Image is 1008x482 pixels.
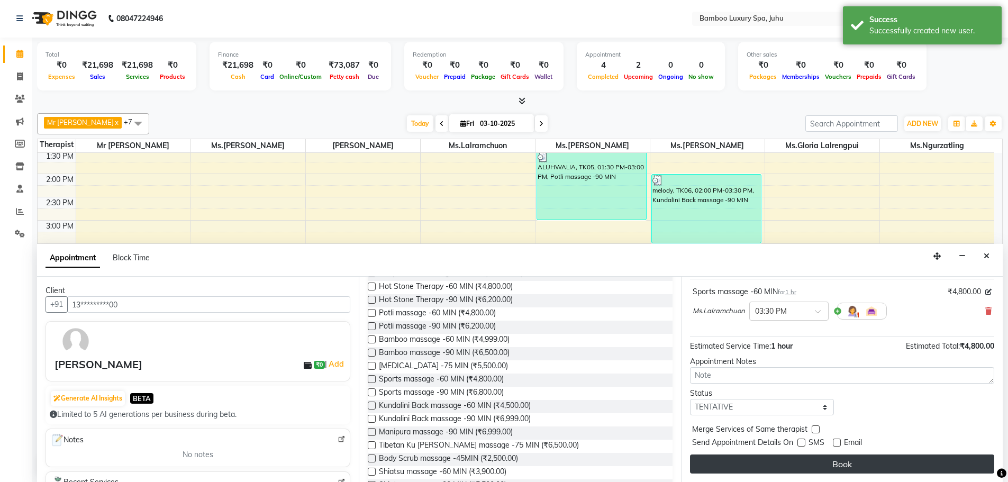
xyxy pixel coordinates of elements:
[324,59,364,71] div: ₹73,087
[46,73,78,80] span: Expenses
[854,73,884,80] span: Prepaids
[46,249,100,268] span: Appointment
[690,388,834,399] div: Status
[468,59,498,71] div: ₹0
[585,50,716,59] div: Appointment
[379,281,513,294] span: Hot Stone Therapy -60 MIN (₹4,800.00)
[869,14,994,25] div: Success
[228,73,248,80] span: Cash
[907,120,938,128] span: ADD NEW
[78,59,117,71] div: ₹21,698
[693,286,796,297] div: Sports massage -60 MIN
[46,50,188,59] div: Total
[771,341,793,351] span: 1 hour
[960,341,994,351] span: ₹4,800.00
[650,139,765,152] span: Ms.[PERSON_NAME]
[693,306,745,316] span: Ms.Lalramchuon
[869,25,994,37] div: Successfully created new user.
[880,139,995,152] span: Ms.Ngurzatling
[258,59,277,71] div: ₹0
[44,174,76,185] div: 2:00 PM
[854,59,884,71] div: ₹0
[379,466,506,479] span: Shiatsu massage -60 MIN (₹3,900.00)
[686,73,716,80] span: No show
[38,139,76,150] div: Therapist
[364,59,383,71] div: ₹0
[379,453,518,466] span: Body Scrub massage -45MIN (₹2,500.00)
[327,73,362,80] span: Petty cash
[421,139,535,152] span: Ms.Lalramchuon
[379,426,513,440] span: Manipura massage -90 MIN (₹6,999.00)
[47,118,114,126] span: Mr [PERSON_NAME]
[87,73,108,80] span: Sales
[44,151,76,162] div: 1:30 PM
[327,358,346,370] a: Add
[325,358,346,370] span: |
[441,59,468,71] div: ₹0
[46,59,78,71] div: ₹0
[379,334,510,347] span: Bamboo massage -60 MIN (₹4,999.00)
[191,139,305,152] span: Ms.[PERSON_NAME]
[686,59,716,71] div: 0
[379,400,531,413] span: Kundalini Back massage -60 MIN (₹4,500.00)
[44,221,76,232] div: 3:00 PM
[277,73,324,80] span: Online/Custom
[379,374,504,387] span: Sports massage -60 MIN (₹4,800.00)
[656,73,686,80] span: Ongoing
[76,139,190,152] span: Mr [PERSON_NAME]
[904,116,941,131] button: ADD NEW
[985,289,992,295] i: Edit price
[621,73,656,80] span: Upcoming
[498,59,532,71] div: ₹0
[130,393,153,403] span: BETA
[277,59,324,71] div: ₹0
[51,391,125,406] button: Generate AI Insights
[157,73,188,80] span: Products
[585,73,621,80] span: Completed
[692,437,793,450] span: Send Appointment Details On
[44,197,76,208] div: 2:30 PM
[379,440,579,453] span: Tibetan Ku [PERSON_NAME] massage -75 MIN (₹6,500.00)
[468,73,498,80] span: Package
[844,437,862,450] span: Email
[379,413,531,426] span: Kundalini Back massage -90 MIN (₹6,999.00)
[218,59,258,71] div: ₹21,698
[458,120,477,128] span: Fri
[114,118,119,126] a: x
[46,296,68,313] button: +91
[258,73,277,80] span: Card
[413,50,555,59] div: Redemption
[805,115,898,132] input: Search Appointment
[865,305,878,317] img: Interior.png
[535,139,650,152] span: Ms.[PERSON_NAME]
[785,288,796,296] span: 1 hr
[413,59,441,71] div: ₹0
[822,73,854,80] span: Vouchers
[27,4,99,33] img: logo
[379,347,510,360] span: Bamboo massage -90 MIN (₹6,500.00)
[537,151,647,220] div: ALUHWALIA, TK05, 01:30 PM-03:00 PM, Potli massage -90 MIN
[157,59,188,71] div: ₹0
[779,73,822,80] span: Memberships
[379,307,496,321] span: Potli massage -60 MIN (₹4,800.00)
[948,286,981,297] span: ₹4,800.00
[690,356,994,367] div: Appointment Notes
[532,73,555,80] span: Wallet
[585,59,621,71] div: 4
[884,59,918,71] div: ₹0
[113,253,150,262] span: Block Time
[306,139,420,152] span: [PERSON_NAME]
[123,73,152,80] span: Services
[906,341,960,351] span: Estimated Total:
[477,116,530,132] input: 2025-10-03
[747,50,918,59] div: Other sales
[413,73,441,80] span: Voucher
[117,59,157,71] div: ₹21,698
[690,454,994,474] button: Book
[846,305,859,317] img: Hairdresser.png
[314,361,325,369] span: ₹0
[779,59,822,71] div: ₹0
[532,59,555,71] div: ₹0
[218,50,383,59] div: Finance
[652,175,761,243] div: melody, TK06, 02:00 PM-03:30 PM, Kundalini Back massage -90 MIN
